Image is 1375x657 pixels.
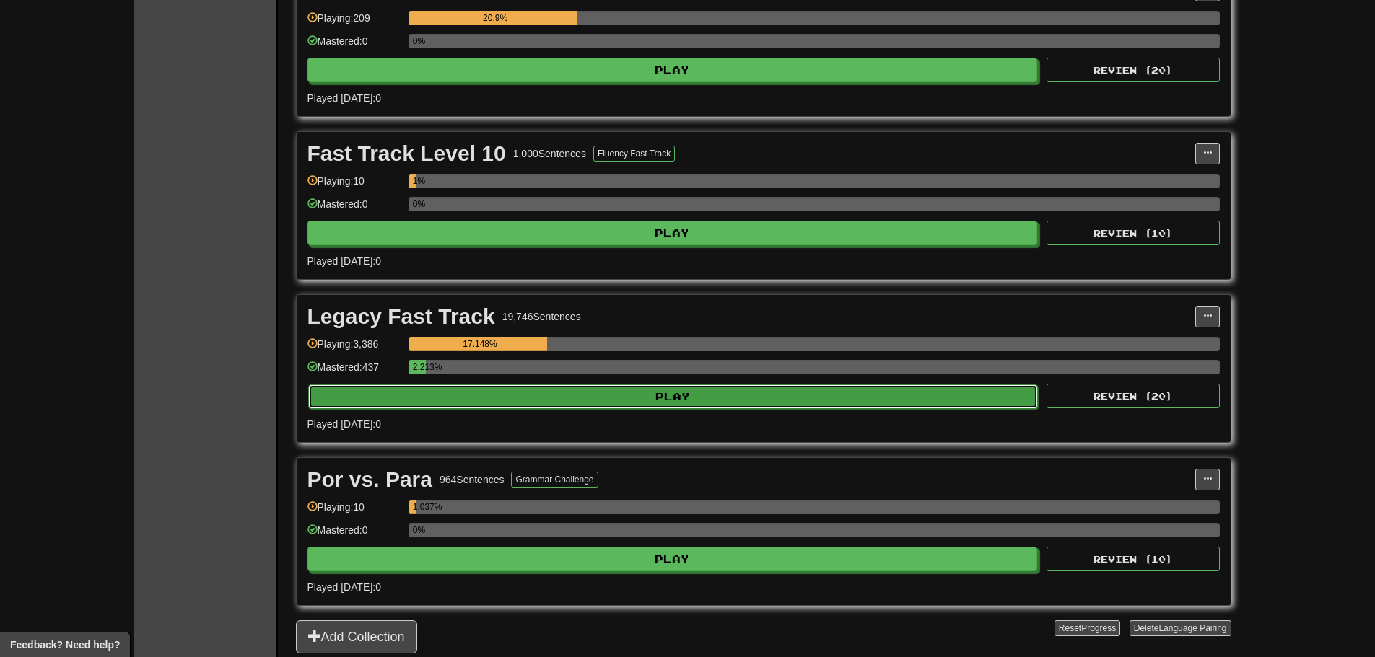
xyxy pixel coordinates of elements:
div: Por vs. Para [307,469,432,490]
div: Playing: 10 [307,500,401,524]
div: Mastered: 0 [307,523,401,547]
span: Played [DATE]: 0 [307,255,381,267]
div: 17.148% [413,337,547,351]
button: Review (20) [1047,58,1220,82]
div: Fast Track Level 10 [307,143,506,164]
span: Open feedback widget [10,638,120,652]
span: Played [DATE]: 0 [307,92,381,104]
button: Play [307,547,1038,571]
div: 1.037% [413,500,416,514]
div: Playing: 209 [307,11,401,35]
button: Grammar Challenge [511,472,598,488]
span: Played [DATE]: 0 [307,418,381,430]
div: 19,746 Sentences [502,309,581,324]
button: DeleteLanguage Pairing [1130,620,1231,636]
div: Legacy Fast Track [307,306,495,327]
button: Play [308,384,1039,409]
button: Play [307,58,1038,82]
button: Review (10) [1047,221,1220,245]
button: Review (10) [1047,547,1220,571]
button: Review (20) [1047,384,1220,408]
div: Mastered: 0 [307,34,401,58]
button: Play [307,221,1038,245]
span: Progress [1081,623,1116,633]
div: 964 Sentences [440,472,505,487]
span: Language Pairing [1158,623,1226,633]
div: 1,000 Sentences [513,146,586,161]
div: Playing: 3,386 [307,337,401,361]
button: ResetProgress [1055,620,1120,636]
div: Mastered: 437 [307,360,401,384]
div: 20.9% [413,11,578,25]
div: 2.213% [413,360,427,374]
span: Played [DATE]: 0 [307,581,381,593]
div: Mastered: 0 [307,197,401,221]
div: 1% [413,174,416,188]
div: Playing: 10 [307,174,401,198]
button: Add Collection [296,620,417,653]
button: Fluency Fast Track [593,146,675,162]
